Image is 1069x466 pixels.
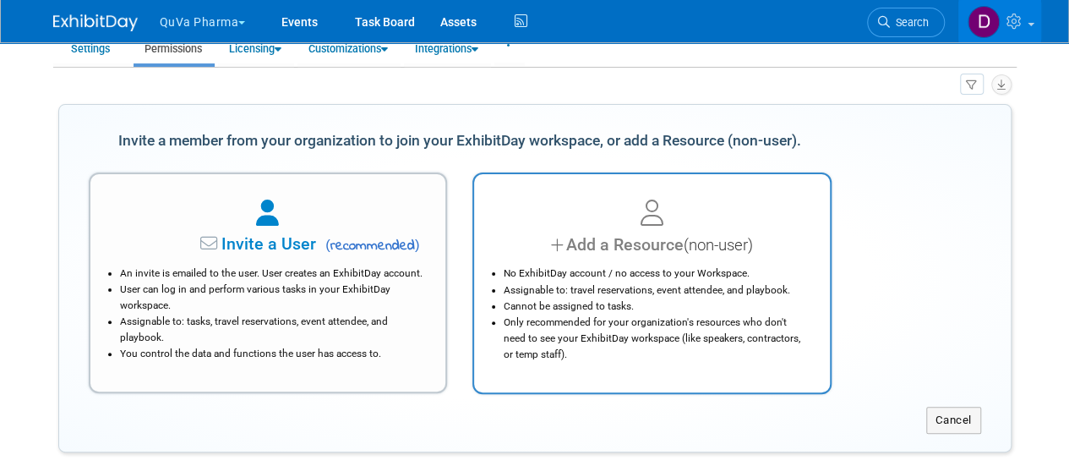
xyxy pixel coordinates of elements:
img: ExhibitDay [53,14,138,31]
div: Invite a member from your organization to join your ExhibitDay workspace, or add a Resource (non-... [89,123,832,160]
li: Cannot be assigned to tasks. [504,299,809,315]
span: (non-user) [684,236,753,255]
li: An invite is emailed to the user. User creates an ExhibitDay account. [120,266,425,282]
li: No ExhibitDay account / no access to your Workspace. [504,266,809,282]
span: ) [415,237,420,253]
span: Invite a User [116,234,316,254]
li: Assignable to: travel reservations, event attendee, and playbook. [504,282,809,299]
li: User can log in and perform various tasks in your ExhibitDay workspace. [120,282,425,314]
img: Danielle Mitchell [968,6,1000,38]
button: Cancel [926,407,981,434]
li: You control the data and functions the user has access to. [120,346,425,362]
span: recommended [320,236,419,256]
li: Only recommended for your organization's resources who don't need to see your ExhibitDay workspac... [504,315,809,363]
a: Search [867,8,945,37]
span: ( [325,237,330,253]
div: Add a Resource [495,233,809,257]
li: Assignable to: tasks, travel reservations, event attendee, and playbook. [120,314,425,346]
span: Search [890,16,929,29]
